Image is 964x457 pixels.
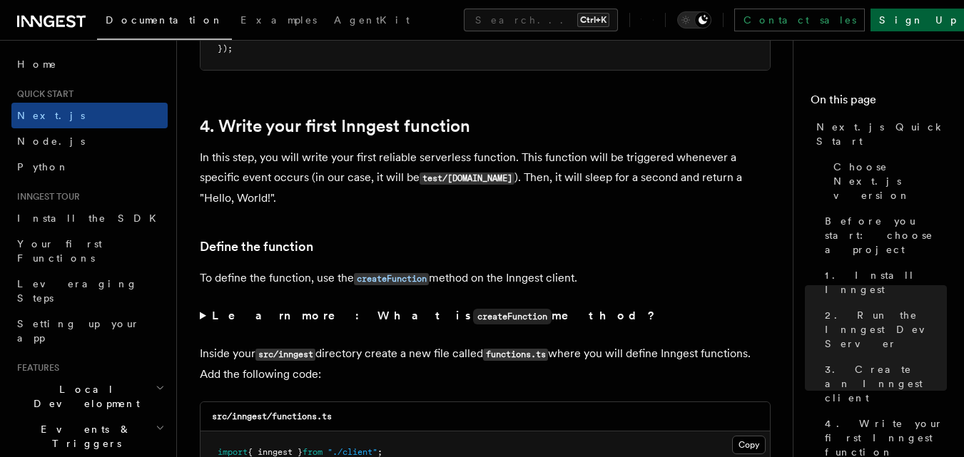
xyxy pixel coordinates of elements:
[354,273,429,285] code: createFunction
[11,103,168,128] a: Next.js
[17,238,102,264] span: Your first Functions
[11,382,156,411] span: Local Development
[354,271,429,284] a: createFunction
[825,362,947,405] span: 3. Create an Inngest client
[825,214,947,257] span: Before you start: choose a project
[11,311,168,351] a: Setting up your app
[811,91,947,114] h4: On this page
[17,57,57,71] span: Home
[11,205,168,231] a: Install the SDK
[420,173,514,185] code: test/[DOMAIN_NAME]
[11,362,59,374] span: Features
[825,268,947,297] span: 1. Install Inngest
[483,349,548,361] code: functions.ts
[200,268,771,289] p: To define the function, use the method on the Inngest client.
[200,344,771,384] p: Inside your directory create a new file called where you will define Inngest functions. Add the f...
[677,11,711,29] button: Toggle dark mode
[17,110,85,121] span: Next.js
[106,14,223,26] span: Documentation
[11,51,168,77] a: Home
[212,411,332,421] code: src/inngest/functions.ts
[11,191,80,202] span: Inngest tour
[200,237,313,257] a: Define the function
[218,43,233,53] span: });
[200,148,771,208] p: In this step, you will write your first reliable serverless function. This function will be trigg...
[11,231,168,271] a: Your first Functions
[464,9,618,31] button: Search...Ctrl+K
[200,116,470,136] a: 4. Write your first Inngest function
[732,436,766,454] button: Copy
[11,128,168,154] a: Node.js
[334,14,410,26] span: AgentKit
[825,308,947,351] span: 2. Run the Inngest Dev Server
[255,349,315,361] code: src/inngest
[17,135,85,147] span: Node.js
[473,309,552,324] code: createFunction
[11,271,168,311] a: Leveraging Steps
[200,306,771,327] summary: Learn more: What iscreateFunctionmethod?
[819,262,947,302] a: 1. Install Inngest
[833,160,947,202] span: Choose Next.js version
[17,212,165,224] span: Install the SDK
[734,9,865,31] a: Contact sales
[377,447,382,457] span: ;
[819,208,947,262] a: Before you start: choose a project
[17,161,69,173] span: Python
[819,356,947,411] a: 3. Create an Inngest client
[212,309,658,322] strong: Learn more: What is method?
[232,4,325,38] a: Examples
[11,422,156,451] span: Events & Triggers
[17,318,140,344] span: Setting up your app
[328,447,377,457] span: "./client"
[11,88,73,100] span: Quick start
[11,416,168,456] button: Events & Triggers
[97,4,232,40] a: Documentation
[325,4,418,38] a: AgentKit
[248,447,303,457] span: { inngest }
[240,14,317,26] span: Examples
[17,278,138,304] span: Leveraging Steps
[218,447,248,457] span: import
[828,154,947,208] a: Choose Next.js version
[819,302,947,356] a: 2. Run the Inngest Dev Server
[577,13,609,27] kbd: Ctrl+K
[11,376,168,416] button: Local Development
[11,154,168,180] a: Python
[811,114,947,154] a: Next.js Quick Start
[816,120,947,148] span: Next.js Quick Start
[303,447,323,457] span: from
